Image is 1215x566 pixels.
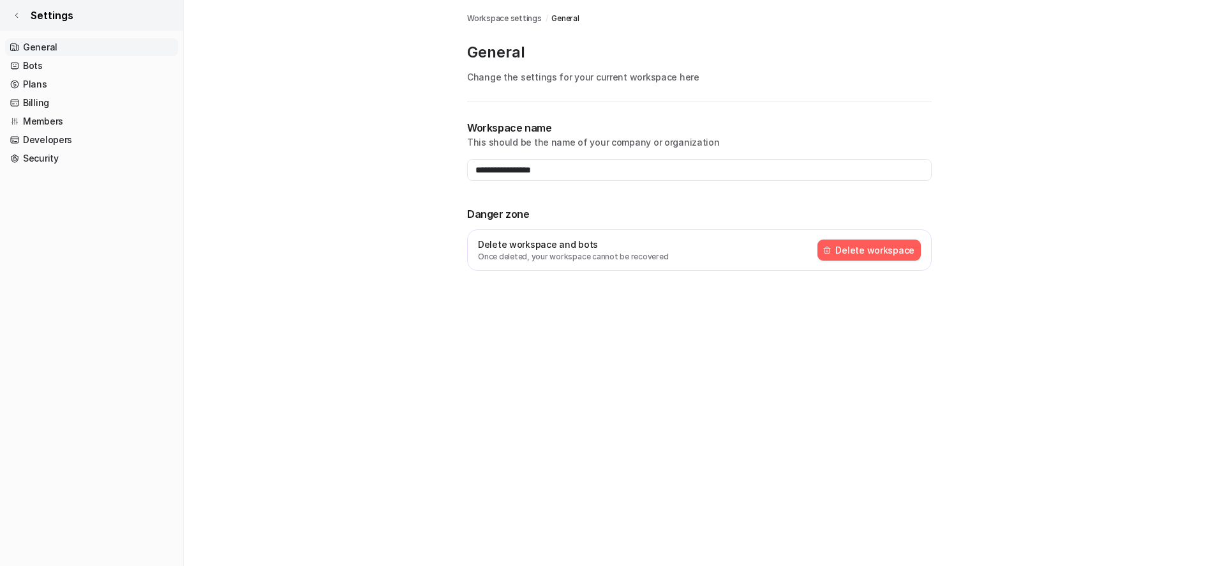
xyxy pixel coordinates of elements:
p: Change the settings for your current workspace here [467,70,932,84]
button: Delete workspace [817,240,921,261]
a: Members [5,112,178,130]
a: Workspace settings [467,13,542,24]
a: Billing [5,94,178,112]
a: Developers [5,131,178,149]
span: / [546,13,548,24]
p: Once deleted, your workspace cannot be recovered [478,251,668,263]
a: Bots [5,57,178,75]
p: Delete workspace and bots [478,238,668,251]
p: This should be the name of your company or organization [467,135,932,149]
p: Workspace name [467,120,932,135]
p: Danger zone [467,206,932,222]
p: General [467,42,932,63]
a: Security [5,149,178,167]
a: General [5,38,178,56]
a: General [551,13,579,24]
a: Plans [5,75,178,93]
span: Settings [31,8,73,23]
